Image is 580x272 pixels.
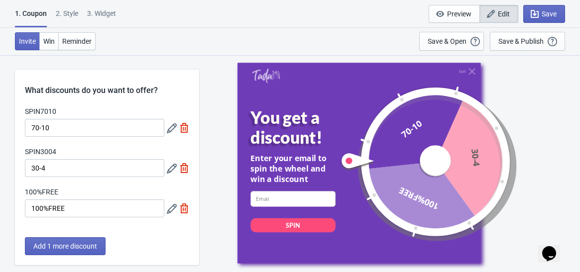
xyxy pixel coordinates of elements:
[429,5,480,23] button: Preview
[447,10,471,18] span: Preview
[87,8,116,26] div: 3. Widget
[15,70,199,96] div: What discounts do you want to offer?
[179,203,189,213] img: delete.svg
[419,32,484,51] button: Save & Open
[25,237,106,255] button: Add 1 more discount
[58,32,96,50] button: Reminder
[25,106,56,116] label: SPIN7010
[25,147,56,157] label: SPIN3004
[498,10,510,18] span: Edit
[523,5,565,23] button: Save
[15,32,40,50] button: Invite
[479,5,518,23] button: Edit
[25,187,58,197] label: 100%FREE
[33,242,97,250] span: Add 1 more discount
[62,37,92,45] span: Reminder
[56,8,78,26] div: 2 . Style
[250,191,336,207] input: Email
[19,37,36,45] span: Invite
[251,68,280,84] a: Tada Shopify App - Exit Intent, Spin to Win Popups, Newsletter Discount Gift Game
[15,8,47,27] div: 1. Coupon
[459,69,465,74] div: Quit
[39,32,59,50] button: Win
[250,153,336,184] div: Enter your email to spin the wheel and win a discount
[251,68,280,83] img: Tada Shopify App - Exit Intent, Spin to Win Popups, Newsletter Discount Gift Game
[179,123,189,133] img: delete.svg
[498,37,544,45] div: Save & Publish
[428,37,466,45] div: Save & Open
[43,37,55,45] span: Win
[179,163,189,173] img: delete.svg
[538,232,570,262] iframe: chat widget
[542,10,557,18] span: Save
[286,221,300,229] div: SPIN
[490,32,565,51] button: Save & Publish
[250,107,352,148] div: You get a discount!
